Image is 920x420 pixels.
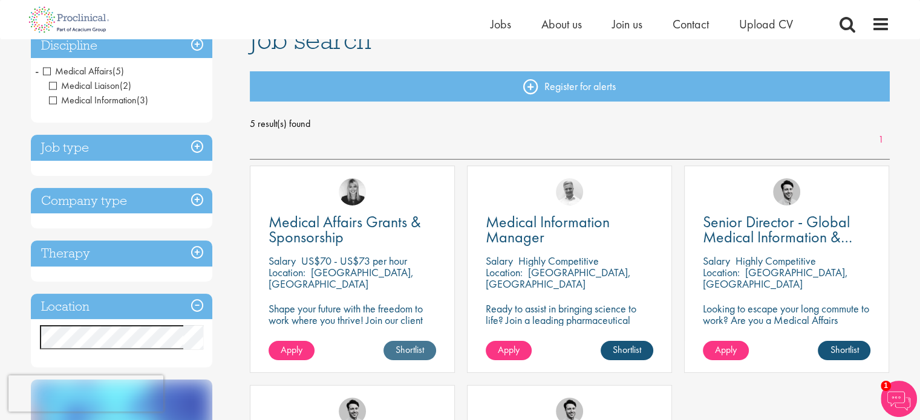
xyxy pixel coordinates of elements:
span: - [35,62,39,80]
p: [GEOGRAPHIC_DATA], [GEOGRAPHIC_DATA] [703,265,848,291]
span: Location: [703,265,740,279]
h3: Therapy [31,241,212,267]
p: US$70 - US$73 per hour [301,254,407,268]
img: Joshua Bye [556,178,583,205]
span: Apply [498,343,520,356]
h3: Company type [31,188,212,214]
p: Highly Competitive [518,254,599,268]
span: Medical Affairs [43,65,113,77]
span: (5) [113,65,124,77]
a: 1 [872,133,890,147]
a: Senior Director - Global Medical Information & Medical Affairs [703,215,870,245]
span: Medical Affairs [43,65,124,77]
span: Medical Information Manager [486,212,610,247]
span: Apply [281,343,302,356]
a: Shortlist [601,341,653,360]
span: Job search [250,24,371,56]
span: Medical Affairs Grants & Sponsorship [269,212,421,247]
p: Looking to escape your long commute to work? Are you a Medical Affairs Professional? Unlock your ... [703,303,870,349]
img: Chatbot [881,381,917,417]
a: Apply [703,341,749,360]
img: Janelle Jones [339,178,366,205]
a: Upload CV [739,16,793,32]
a: Shortlist [383,341,436,360]
span: Medical Liaison [49,79,120,92]
span: 1 [881,381,891,391]
span: Salary [269,254,296,268]
p: Highly Competitive [736,254,816,268]
a: Medical Information Manager [486,215,653,245]
a: About us [541,16,582,32]
span: Senior Director - Global Medical Information & Medical Affairs [703,212,852,262]
span: (2) [120,79,131,92]
a: Apply [269,341,315,360]
img: Thomas Pinnock [773,178,800,205]
h3: Discipline [31,33,212,59]
p: [GEOGRAPHIC_DATA], [GEOGRAPHIC_DATA] [486,265,631,291]
h3: Job type [31,135,212,161]
a: Contact [673,16,709,32]
p: Ready to assist in bringing science to life? Join a leading pharmaceutical company to play a key ... [486,303,653,360]
span: Location: [486,265,523,279]
a: Shortlist [818,341,870,360]
p: [GEOGRAPHIC_DATA], [GEOGRAPHIC_DATA] [269,265,414,291]
a: Register for alerts [250,71,890,102]
span: Salary [486,254,513,268]
span: (3) [137,94,148,106]
a: Apply [486,341,532,360]
span: Medical Liaison [49,79,131,92]
a: Jobs [491,16,511,32]
span: 5 result(s) found [250,115,890,133]
span: Medical Information [49,94,148,106]
span: Location: [269,265,305,279]
span: Apply [715,343,737,356]
a: Join us [612,16,642,32]
p: Shape your future with the freedom to work where you thrive! Join our client with this fully remo... [269,303,436,349]
span: Medical Information [49,94,137,106]
span: Salary [703,254,730,268]
h3: Location [31,294,212,320]
iframe: reCAPTCHA [8,375,163,412]
a: Medical Affairs Grants & Sponsorship [269,215,436,245]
